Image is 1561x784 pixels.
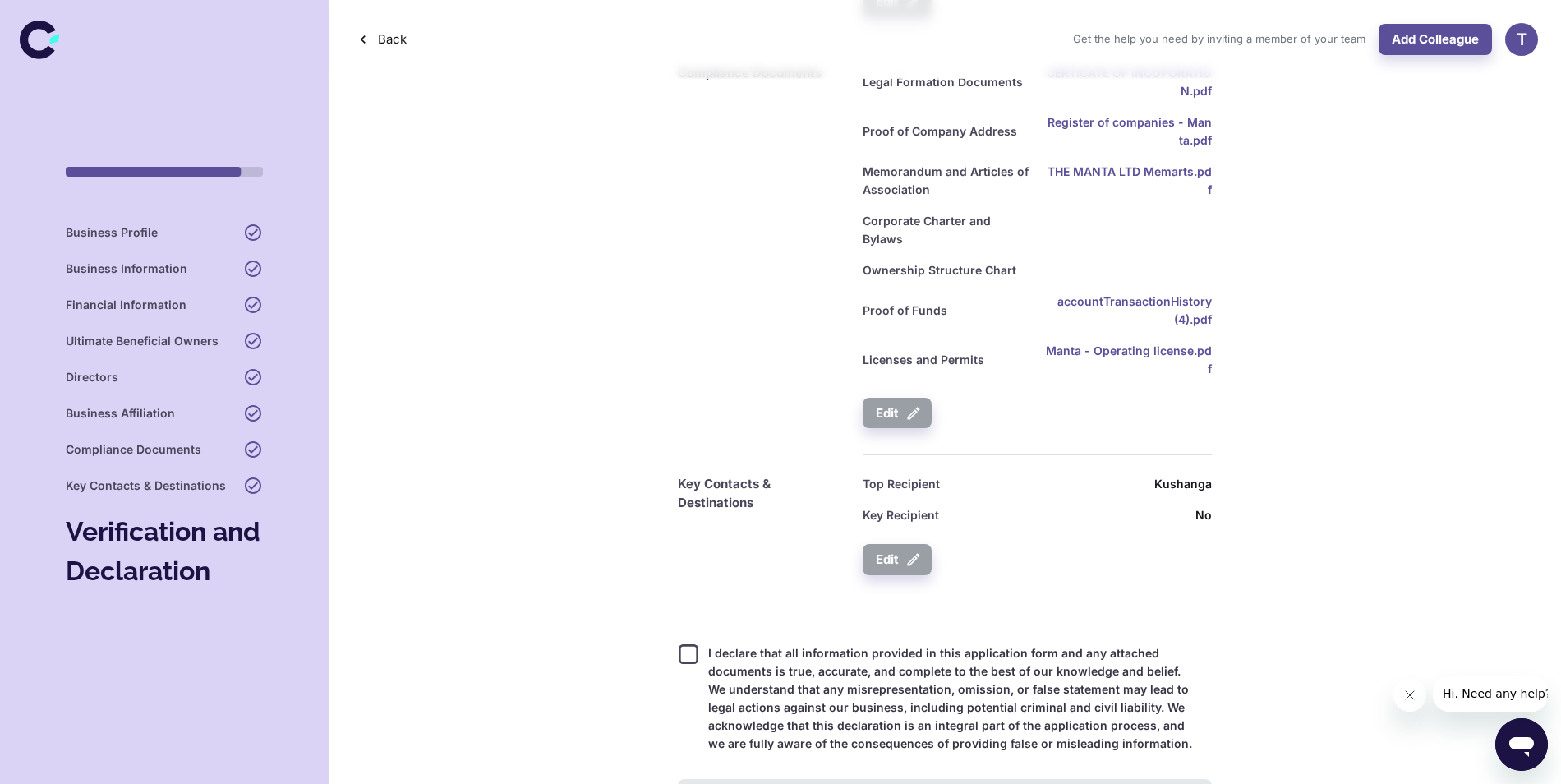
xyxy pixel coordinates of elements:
[708,644,1199,753] span: I declare that all information provided in this application form and any attached documents is tr...
[863,163,1029,199] h6: Memorandum and Articles of Association
[863,302,947,320] h6: Proof of Funds
[1495,718,1548,771] iframe: Button to launch messaging window
[1046,344,1212,376] a: Manta - Operating license.pdf
[1057,294,1212,326] a: accountTransactionHistory (4).pdf
[66,440,201,459] h6: Compliance Documents
[66,260,187,278] h6: Business Information
[66,332,219,350] h6: Ultimate Beneficial Owners
[863,506,939,524] h6: Key Recipient
[863,544,932,575] button: Edit
[1073,31,1365,48] span: Get the help you need by inviting a member of your team
[1379,24,1492,55] button: Add Colleague
[1505,23,1538,56] button: T
[863,122,1017,141] h6: Proof of Company Address
[66,368,118,386] h6: Directors
[1047,66,1212,98] a: CERTICATE OF INCOPORATION.pdf
[863,475,940,493] h6: Top Recipient
[66,477,226,495] h6: Key Contacts & Destinations
[863,212,1029,248] h6: Corporate Charter and Bylaws
[66,296,186,314] h6: Financial Information
[1048,115,1212,147] a: Register of companies - Manta.pdf
[1154,475,1212,493] h6: Kushanga
[1393,679,1426,712] iframe: Close message
[1433,676,1548,712] iframe: Message from company
[863,398,932,429] button: Edit
[66,404,175,422] h6: Business Affiliation
[863,351,984,369] h6: Licenses and Permits
[1048,164,1212,196] a: THE MANTA LTD Memarts.pdf
[66,224,158,242] h6: Business Profile
[1195,506,1212,524] h6: No
[10,12,118,25] span: Hi. Need any help?
[863,73,1023,91] h6: Legal Formation Documents
[352,24,413,55] button: Back
[863,261,1016,279] h6: Ownership Structure Chart
[66,512,263,591] h4: Verification and Declaration
[678,475,843,512] h6: Key Contacts & Destinations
